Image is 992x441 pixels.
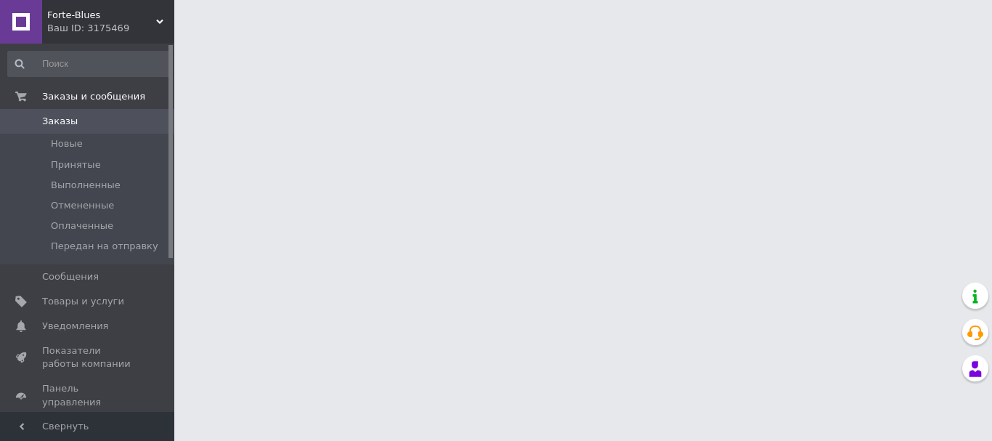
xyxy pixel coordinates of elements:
[51,240,158,253] span: Передан на отправку
[51,137,83,150] span: Новые
[42,344,134,371] span: Показатели работы компании
[42,115,78,128] span: Заказы
[42,90,145,103] span: Заказы и сообщения
[42,382,134,408] span: Панель управления
[47,22,174,35] div: Ваш ID: 3175469
[51,179,121,192] span: Выполненные
[42,270,99,283] span: Сообщения
[47,9,156,22] span: Forte-Blues
[51,199,114,212] span: Отмененные
[42,320,108,333] span: Уведомления
[42,295,124,308] span: Товары и услуги
[51,158,101,171] span: Принятые
[51,219,113,232] span: Оплаченные
[7,51,171,77] input: Поиск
